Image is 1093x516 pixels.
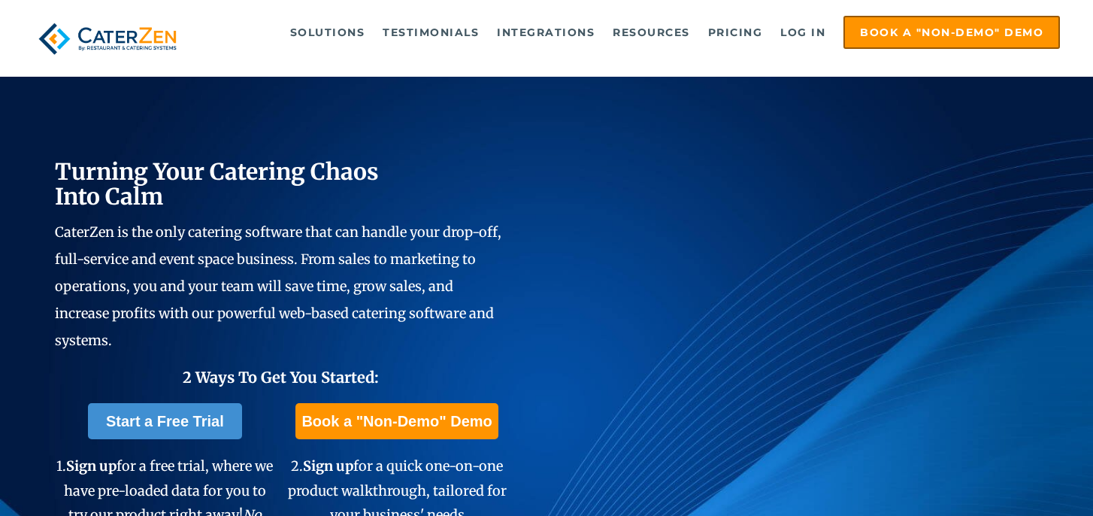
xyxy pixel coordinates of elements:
a: Solutions [283,17,373,47]
a: Pricing [701,17,771,47]
iframe: Help widget launcher [959,457,1076,499]
span: Sign up [303,457,353,475]
span: Sign up [66,457,117,475]
a: Log in [773,17,833,47]
img: caterzen [33,16,183,62]
a: Resources [605,17,698,47]
a: Integrations [489,17,602,47]
span: Turning Your Catering Chaos Into Calm [55,157,379,211]
span: 2 Ways To Get You Started: [183,368,379,387]
span: CaterZen is the only catering software that can handle your drop-off, full-service and event spac... [55,223,501,349]
a: Book a "Non-Demo" Demo [843,16,1060,49]
div: Navigation Menu [208,16,1060,49]
a: Start a Free Trial [88,403,242,439]
a: Testimonials [375,17,486,47]
a: Book a "Non-Demo" Demo [295,403,498,439]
